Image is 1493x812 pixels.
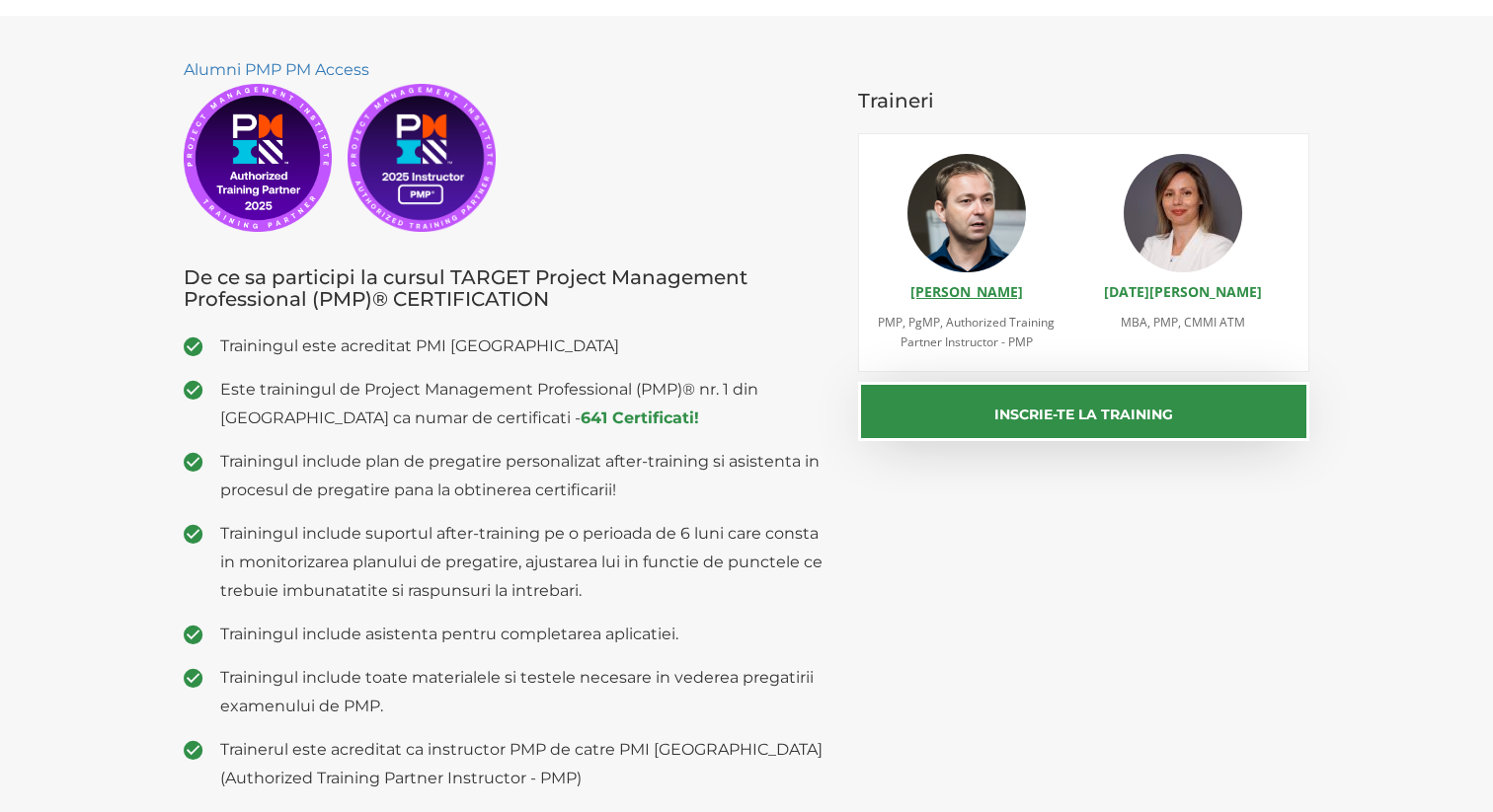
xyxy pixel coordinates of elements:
span: Trainingul include plan de pregatire personalizat after-training si asistenta in procesul de preg... [220,447,828,504]
span: Trainingul include suportul after-training pe o perioada de 6 luni care consta in monitorizarea p... [220,519,828,605]
button: Inscrie-te la training [858,382,1310,441]
span: PMP, PgMP, Authorized Training Partner Instructor - PMP [878,314,1055,350]
h3: Traineri [858,90,1310,111]
span: Trainingul include toate materialele si testele necesare in vederea pregatirii examenului de PMP. [220,663,828,720]
span: Trainerul este acreditat ca instructor PMP de catre PMI [GEOGRAPHIC_DATA] (Authorized Training Pa... [220,735,828,792]
span: Trainingul este acreditat PMI [GEOGRAPHIC_DATA] [220,332,828,360]
a: Alumni PMP PM Access [184,60,369,79]
a: 641 Certificati! [581,408,699,427]
span: Trainingul include asistenta pentru completarea aplicatiei. [220,620,828,648]
span: Este trainingul de Project Management Professional (PMP)® nr. 1 din [GEOGRAPHIC_DATA] ca numar de... [220,375,828,432]
a: [PERSON_NAME] [910,282,1023,301]
span: MBA, PMP, CMMI ATM [1121,314,1245,331]
h3: De ce sa participi la cursul TARGET Project Management Professional (PMP)® CERTIFICATION [184,266,828,310]
a: [DATE][PERSON_NAME] [1104,282,1262,301]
